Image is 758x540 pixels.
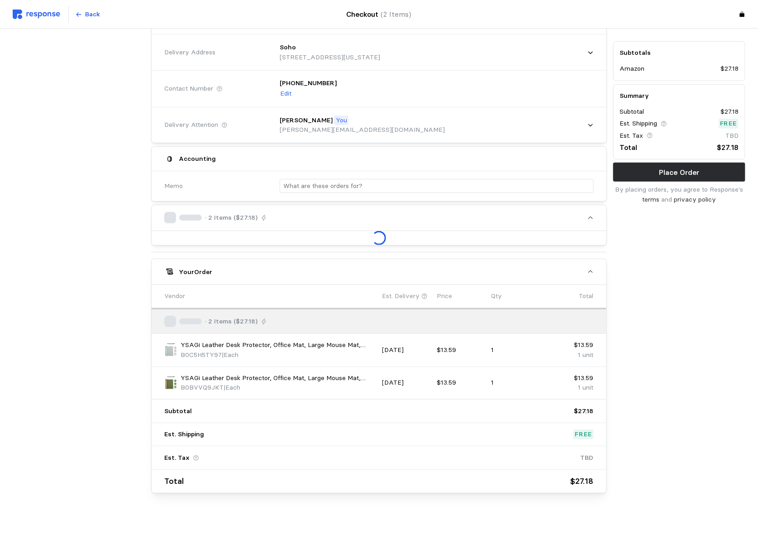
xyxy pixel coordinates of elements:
p: TBD [725,131,739,141]
p: Est. Tax [620,131,644,141]
p: · 2 Items ($27.18) [205,213,257,223]
button: · 2 Items ($27.18) [152,205,606,231]
h5: Subtotals [620,48,739,58]
p: [PHONE_NUMBER] [280,78,337,88]
span: B0C5H5TY97 [181,351,222,359]
span: | Each [222,351,238,359]
p: Est. Shipping [620,119,658,129]
button: Edit [280,88,292,99]
img: svg%3e [13,10,60,19]
p: $27.18 [717,142,739,153]
a: terms [642,195,659,203]
span: Memo [164,181,183,191]
p: Total [620,142,638,153]
p: Soho [280,43,296,53]
p: · 2 Items ($27.18) [205,317,257,327]
p: [DATE] [382,378,430,388]
p: 1 unit [545,383,593,393]
p: [DATE] [382,345,430,355]
p: Total [164,475,184,488]
span: (2 Items) [381,10,412,19]
p: $27.18 [720,64,739,74]
p: $13.59 [437,345,485,355]
h5: Summary [620,91,739,101]
p: Back [86,10,100,19]
p: YSAGi Leather Desk Protector, Office Mat, Large Mouse Mat, Non-Slip PU Leather Blotter, Laptop Pa... [181,340,376,350]
img: 81KUymDztqL._AC_SX679_.jpg [164,376,177,390]
p: YSAGi Leather Desk Protector, Office Mat, Large Mouse Mat, Non-Slip PU Leather Blotter, Laptop Pa... [181,373,376,383]
p: Est. Tax [164,453,190,463]
a: privacy policy [674,195,716,203]
p: $27.18 [720,107,739,117]
span: | Each [224,383,240,391]
p: Price [437,291,452,301]
div: YourOrder [152,284,606,493]
p: Est. Delivery [382,291,420,301]
span: B0BVVQ9JKT [181,383,224,391]
img: 71-gHCPmjgL._AC_SX679_.jpg [164,343,177,357]
p: Est. Shipping [164,429,204,439]
p: Total [579,291,594,301]
p: $27.18 [574,406,594,416]
p: 1 [491,345,539,355]
p: By placing orders, you agree to Response's and [613,185,745,204]
p: You [336,116,347,125]
div: · 2 Items ($27.18) [152,231,606,246]
h5: Your Order [179,267,212,277]
h5: Accounting [179,154,216,164]
input: What are these orders for? [283,179,590,193]
p: Amazon [620,64,645,74]
p: 1 [491,378,539,388]
p: $13.59 [437,378,485,388]
p: Place Order [659,167,699,178]
p: $27.18 [571,475,594,488]
p: Subtotal [164,406,192,416]
p: Vendor [164,291,185,301]
span: Delivery Attention [164,120,218,130]
p: Free [575,429,592,439]
p: Qty [491,291,502,301]
p: TBD [581,453,594,463]
span: Contact Number [164,84,213,94]
h4: Checkout [347,9,412,20]
button: Place Order [613,163,745,182]
p: [STREET_ADDRESS][US_STATE] [280,53,380,63]
span: Delivery Address [164,48,215,58]
p: Free [720,119,737,129]
button: YourOrder [152,259,606,284]
p: $13.59 [545,340,593,350]
p: Edit [280,89,291,99]
button: Back [70,6,105,23]
p: 1 unit [545,350,593,360]
p: [PERSON_NAME] [280,116,333,125]
p: $13.59 [545,373,593,383]
p: [PERSON_NAME][EMAIL_ADDRESS][DOMAIN_NAME] [280,125,445,135]
p: Subtotal [620,107,644,117]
